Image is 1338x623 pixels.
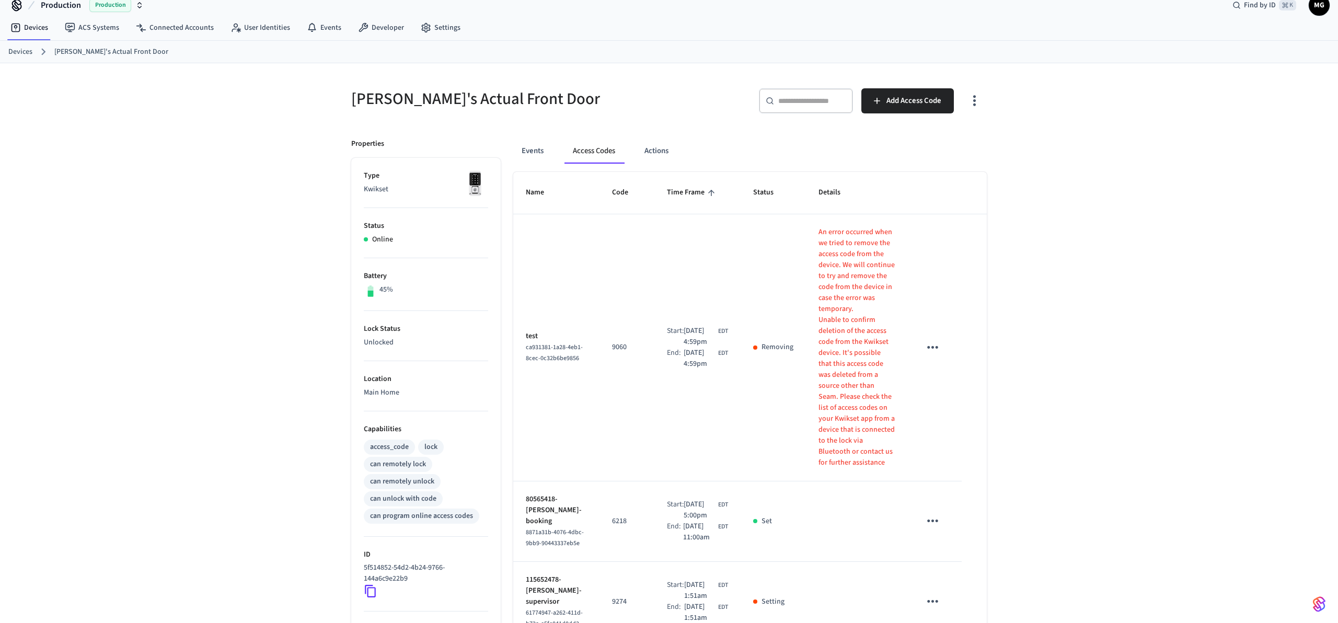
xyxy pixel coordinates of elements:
[364,170,488,181] p: Type
[612,342,642,353] p: 9060
[54,47,168,57] a: [PERSON_NAME]'s Actual Front Door
[612,516,642,527] p: 6218
[364,374,488,385] p: Location
[128,18,222,37] a: Connected Accounts
[667,499,684,521] div: Start:
[513,139,552,164] button: Events
[526,343,583,363] span: ca931381-1a28-4eb1-8cec-0c32b6be9856
[667,580,684,602] div: Start:
[364,562,484,584] p: 5f514852-54d2-4b24-9766-144a6c9e22b9
[612,184,642,201] span: Code
[412,18,469,37] a: Settings
[718,327,728,336] span: EDT
[1313,596,1325,613] img: SeamLogoGradient.69752ec5.svg
[762,596,785,607] p: Setting
[762,516,772,527] p: Set
[379,284,393,295] p: 45%
[667,184,718,201] span: Time Frame
[684,499,728,521] div: America/New_York
[370,442,409,453] div: access_code
[683,521,728,543] div: America/New_York
[364,324,488,334] p: Lock Status
[861,88,954,113] button: Add Access Code
[636,139,677,164] button: Actions
[364,337,488,348] p: Unlocked
[424,442,437,453] div: lock
[526,184,558,201] span: Name
[526,494,587,527] p: 80565418-[PERSON_NAME]-booking
[612,596,642,607] p: 9274
[351,139,384,149] p: Properties
[8,47,32,57] a: Devices
[667,348,684,370] div: End:
[350,18,412,37] a: Developer
[684,326,728,348] div: America/New_York
[886,94,941,108] span: Add Access Code
[718,500,728,510] span: EDT
[56,18,128,37] a: ACS Systems
[667,521,683,543] div: End:
[364,424,488,435] p: Capabilities
[364,184,488,195] p: Kwikset
[370,459,426,470] div: can remotely lock
[364,387,488,398] p: Main Home
[364,549,488,560] p: ID
[351,88,663,110] h5: [PERSON_NAME]'s Actual Front Door
[762,342,793,353] p: Removing
[818,184,854,201] span: Details
[462,170,488,197] img: Kwikset Halo Touchscreen Wifi Enabled Smart Lock, Polished Chrome, Front
[564,139,624,164] button: Access Codes
[683,521,716,543] span: [DATE] 11:00am
[753,184,787,201] span: Status
[526,574,587,607] p: 115652478-[PERSON_NAME]-supervisor
[2,18,56,37] a: Devices
[684,499,716,521] span: [DATE] 5:00pm
[684,348,728,370] div: America/New_York
[222,18,298,37] a: User Identities
[818,315,895,468] p: Unable to confirm deletion of the access code from the Kwikset device. It's possible that this ac...
[818,227,895,315] p: An error occurred when we tried to remove the access code from the device. We will continue to tr...
[718,603,728,612] span: EDT
[364,221,488,232] p: Status
[370,511,473,522] div: can program online access codes
[667,326,684,348] div: Start:
[370,493,436,504] div: can unlock with code
[718,349,728,358] span: EDT
[684,348,716,370] span: [DATE] 4:59pm
[372,234,393,245] p: Online
[684,580,717,602] span: [DATE] 1:51am
[718,581,728,590] span: EDT
[526,528,584,548] span: 8871a31b-4076-4dbc-9bb9-90443337eb5e
[513,139,987,164] div: ant example
[684,580,729,602] div: America/New_York
[298,18,350,37] a: Events
[370,476,434,487] div: can remotely unlock
[684,326,716,348] span: [DATE] 4:59pm
[364,271,488,282] p: Battery
[718,522,728,532] span: EDT
[526,331,587,342] p: test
